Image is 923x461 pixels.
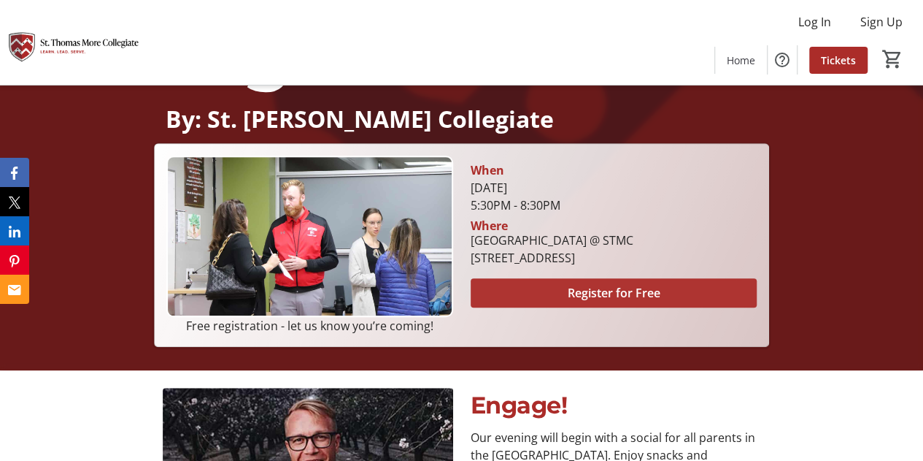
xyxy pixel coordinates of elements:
[166,156,453,317] img: Campaign CTA Media Photo
[471,278,757,308] button: Register for Free
[166,106,757,132] p: By: St. [PERSON_NAME] Collegiate
[727,53,755,68] span: Home
[471,388,761,423] p: Engage!
[798,13,831,31] span: Log In
[471,232,633,249] div: [GEOGRAPHIC_DATA] @ STMC
[9,6,139,79] img: St. Thomas More Collegiate #2's Logo
[471,179,757,214] div: [DATE] 5:30PM - 8:30PM
[567,284,660,302] span: Register for Free
[471,220,508,232] div: Where
[715,47,767,74] a: Home
[879,46,905,72] button: Cart
[821,53,856,68] span: Tickets
[471,161,504,179] div: When
[166,317,453,335] p: Free registration - let us know you’re coming!
[849,10,914,34] button: Sign Up
[787,10,843,34] button: Log In
[860,13,903,31] span: Sign Up
[471,249,633,267] div: [STREET_ADDRESS]
[768,45,797,75] button: Help
[809,47,868,74] a: Tickets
